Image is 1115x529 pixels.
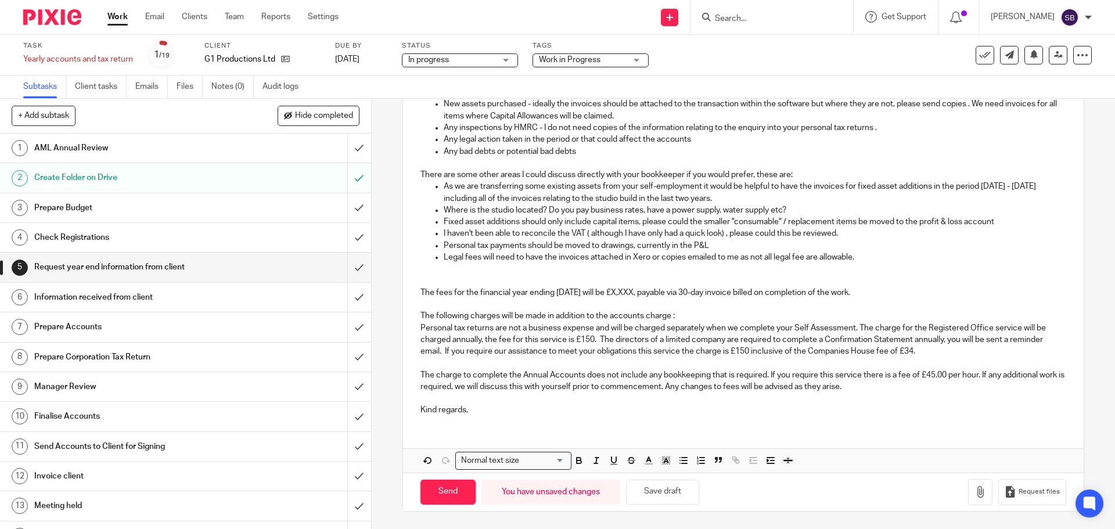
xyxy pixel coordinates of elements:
button: Request files [998,479,1066,505]
a: Settings [308,11,339,23]
p: Where is the studio located? Do you pay business rates, have a power supply, water supply etc? [444,204,1066,216]
span: Hide completed [295,111,353,121]
div: 9 [12,379,28,395]
p: As we are transferring some existing assets from your self-employment it would be helpful to have... [444,181,1066,204]
div: 1 [12,140,28,156]
h1: Meeting held [34,497,235,514]
h1: Send Accounts to Client for Signing [34,438,235,455]
label: Status [402,41,518,51]
a: Audit logs [262,75,307,98]
label: Due by [335,41,387,51]
div: 7 [12,319,28,335]
label: Client [204,41,321,51]
span: Request files [1019,487,1060,496]
div: 1 [154,48,170,62]
p: Fixed asset additions should only include capital items, please could the smaller "consumable" / ... [444,216,1066,228]
h1: Prepare Corporation Tax Return [34,348,235,366]
p: The charge to complete the Annual Accounts does not include any bookkeeping that is required. If ... [420,369,1066,393]
img: svg%3E [1060,8,1079,27]
a: Work [107,11,128,23]
p: The fees for the financial year ending [DATE] will be £X,XXX, payable via 30-day invoice billed o... [420,287,1066,298]
p: G1 Productions Ltd [204,53,275,65]
a: Emails [135,75,168,98]
a: Email [145,11,164,23]
div: Yearly accounts and tax return [23,53,133,65]
div: 11 [12,438,28,455]
p: Legal fees will need to have the invoices attached in Xero or copies emailed to me as not all leg... [444,251,1066,263]
h1: Manager Review [34,378,235,395]
div: 13 [12,498,28,514]
h1: Request year end information from client [34,258,235,276]
div: Search for option [455,452,571,470]
a: Files [177,75,203,98]
h1: Information received from client [34,289,235,306]
p: Any bad debts or potential bad debts [444,146,1066,157]
a: Reports [261,11,290,23]
p: Personal tax payments should be moved to drawings, currently in the P&L [444,240,1066,251]
p: [PERSON_NAME] [991,11,1055,23]
div: 3 [12,200,28,216]
div: 2 [12,170,28,186]
div: 10 [12,408,28,424]
div: 12 [12,468,28,484]
label: Task [23,41,133,51]
a: Clients [182,11,207,23]
span: In progress [408,56,449,64]
p: Any legal action taken in the period or that could affect the accounts [444,134,1066,145]
a: Notes (0) [211,75,254,98]
input: Search for option [523,455,564,467]
p: Any inspections by HMRC - I do not need copies of the information relating to the enquiry into yo... [444,122,1066,134]
button: + Add subtask [12,106,75,125]
a: Team [225,11,244,23]
h1: Prepare Budget [34,199,235,217]
a: Subtasks [23,75,66,98]
h1: Create Folder on Drive [34,169,235,186]
span: Work in Progress [539,56,600,64]
div: 6 [12,289,28,305]
input: Search [714,14,818,24]
p: There are some other areas I could discuss directly with your bookkeeper if you would prefer, the... [420,169,1066,181]
h1: Check Registrations [34,229,235,246]
a: Client tasks [75,75,127,98]
h1: Finalise Accounts [34,408,235,425]
div: 5 [12,260,28,276]
small: /19 [159,52,170,59]
span: Normal text size [458,455,521,467]
p: Kind regards, [420,404,1066,416]
p: I haven't been able to reconcile the VAT ( although I have only had a quick look) , please could ... [444,228,1066,239]
p: New assets purchased - ideally the invoices should be attached to the transaction within the soft... [444,98,1066,122]
button: Save draft [626,480,699,505]
div: 4 [12,229,28,246]
div: 8 [12,349,28,365]
label: Tags [533,41,649,51]
input: Send [420,480,476,505]
p: Personal tax returns are not a business expense and will be charged separately when we complete y... [420,322,1066,358]
div: You have unsaved changes [481,480,620,505]
h1: Prepare Accounts [34,318,235,336]
button: Hide completed [278,106,359,125]
p: The following charges will be made in addition to the accounts charge : [420,310,1066,322]
span: [DATE] [335,55,359,63]
h1: Invoice client [34,467,235,485]
img: Pixie [23,9,81,25]
h1: AML Annual Review [34,139,235,157]
span: Get Support [882,13,926,21]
